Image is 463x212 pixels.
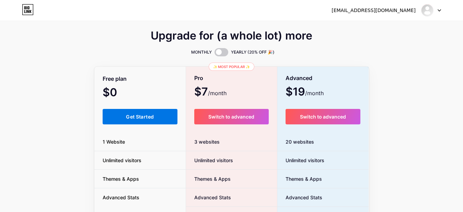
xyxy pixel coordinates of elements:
[194,88,227,97] span: $7
[103,88,136,98] span: $0
[332,7,416,14] div: [EMAIL_ADDRESS][DOMAIN_NAME]
[94,157,150,164] span: Unlimited visitors
[191,49,212,56] span: MONTHLY
[194,72,203,84] span: Pro
[208,114,254,120] span: Switch to advanced
[94,138,133,145] span: 1 Website
[277,157,324,164] span: Unlimited visitors
[277,175,322,182] span: Themes & Apps
[208,89,227,97] span: /month
[94,194,148,201] span: Advanced Stats
[103,73,127,85] span: Free plan
[286,88,324,97] span: $19
[286,72,312,84] span: Advanced
[103,109,178,124] button: Get Started
[186,133,277,151] div: 3 websites
[94,175,147,182] span: Themes & Apps
[305,89,324,97] span: /month
[286,109,361,124] button: Switch to advanced
[300,114,346,120] span: Switch to advanced
[421,4,434,17] img: frameworksartists
[186,194,231,201] span: Advanced Stats
[231,49,275,56] span: YEARLY (20% OFF 🎉)
[209,63,254,71] div: ✨ Most popular ✨
[151,32,312,40] span: Upgrade for (a whole lot) more
[186,175,231,182] span: Themes & Apps
[277,133,369,151] div: 20 websites
[186,157,233,164] span: Unlimited visitors
[277,194,322,201] span: Advanced Stats
[126,114,154,120] span: Get Started
[194,109,269,124] button: Switch to advanced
